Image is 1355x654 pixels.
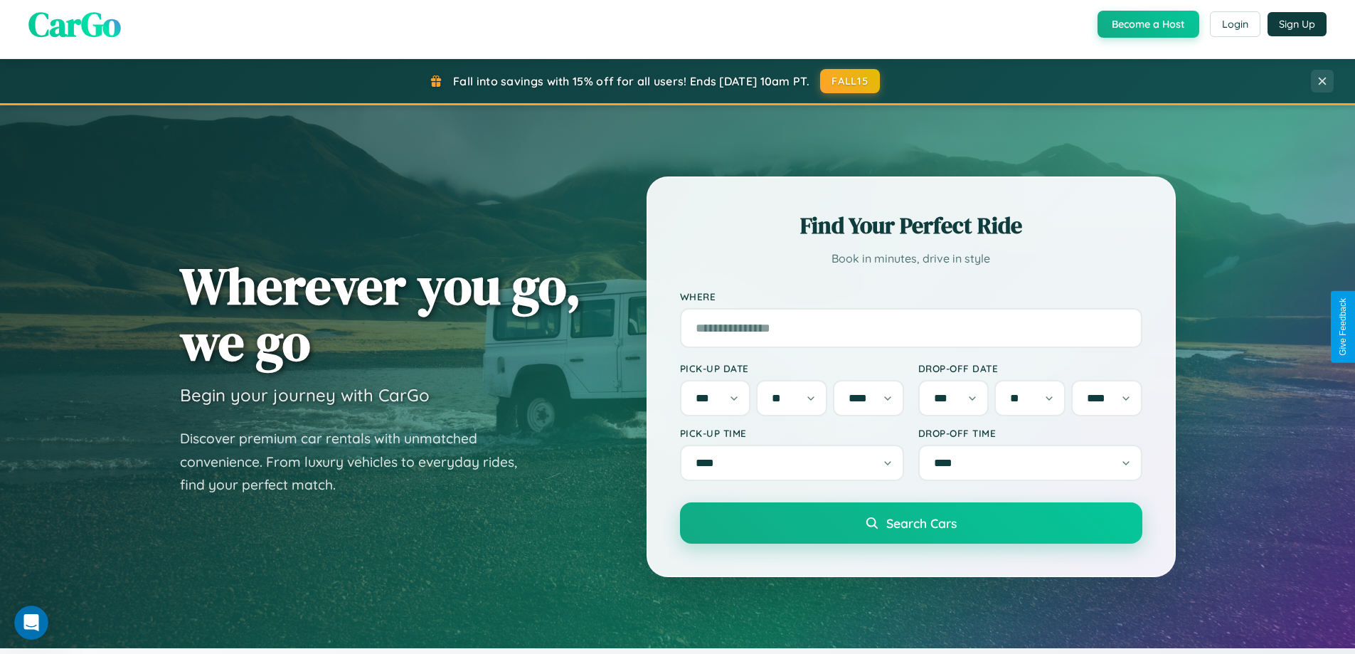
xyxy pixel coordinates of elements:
h2: Find Your Perfect Ride [680,210,1142,241]
span: CarGo [28,1,121,48]
button: Login [1210,11,1260,37]
button: Become a Host [1098,11,1199,38]
button: FALL15 [820,69,880,93]
h3: Begin your journey with CarGo [180,384,430,406]
button: Sign Up [1268,12,1327,36]
label: Where [680,290,1142,302]
button: Search Cars [680,502,1142,544]
span: Search Cars [886,515,957,531]
label: Drop-off Date [918,362,1142,374]
p: Book in minutes, drive in style [680,248,1142,269]
iframe: Intercom live chat [14,606,48,640]
label: Pick-up Time [680,427,904,439]
p: Discover premium car rentals with unmatched convenience. From luxury vehicles to everyday rides, ... [180,427,536,497]
label: Pick-up Date [680,362,904,374]
span: Fall into savings with 15% off for all users! Ends [DATE] 10am PT. [453,74,809,88]
h1: Wherever you go, we go [180,258,581,370]
label: Drop-off Time [918,427,1142,439]
div: Give Feedback [1338,298,1348,356]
